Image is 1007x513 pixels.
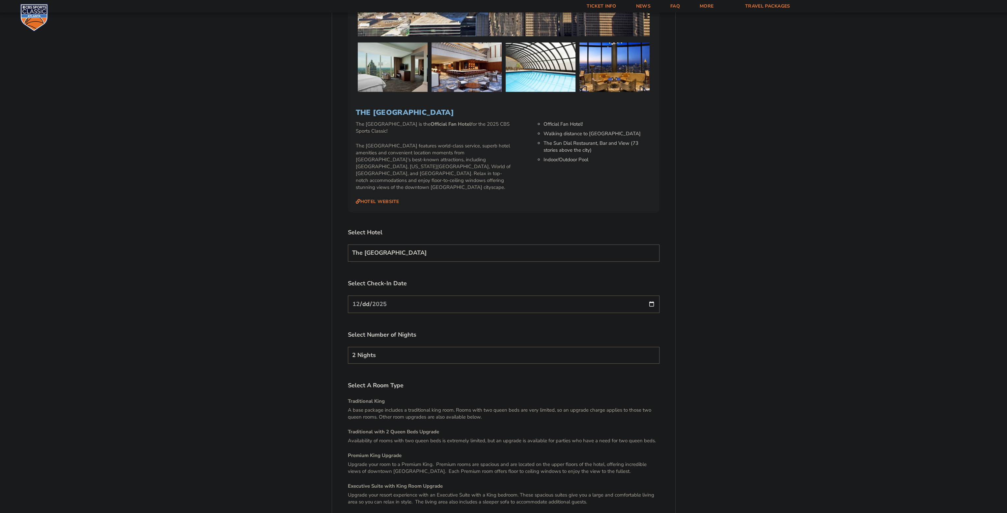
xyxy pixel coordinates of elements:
h4: Traditional King [348,398,659,405]
strong: Official Fan Hotel [431,121,471,127]
li: Walking distance to [GEOGRAPHIC_DATA] [544,130,651,137]
label: Select Check-In Date [348,279,659,288]
label: Select Number of Nights [348,331,659,339]
label: Select A Room Type [348,381,659,390]
li: Indoor/Outdoor Pool [544,156,651,163]
h4: Executive Suite with King Room Upgrade [348,483,659,490]
p: A base package includes a traditional king room. Rooms with two queen beds are very limited, so a... [348,407,659,421]
img: CBS Sports Classic [20,3,48,32]
li: Official Fan Hotel! [544,121,651,128]
h4: Traditional with 2 Queen Beds Upgrade [348,428,659,435]
p: Upgrade your resort experience with an Executive Suite with a King bedroom. These spacious suites... [348,492,659,505]
h3: The [GEOGRAPHIC_DATA] [356,108,652,117]
img: The Westin Peachtree Plaza Atlanta [432,42,502,92]
label: Select Hotel [348,228,659,237]
img: The Westin Peachtree Plaza Atlanta [506,42,576,92]
img: The Westin Peachtree Plaza Atlanta [358,42,428,92]
p: Availability of rooms with two queen beds is extremely limited, but an upgrade is available for p... [348,437,659,444]
img: The Westin Peachtree Plaza Atlanta [579,42,650,92]
li: The Sun Dial Restaurant, Bar and View (73 stories above the city) [544,140,651,154]
p: The [GEOGRAPHIC_DATA] features world-class service, superb hotel amenities and convenient locatio... [356,142,514,191]
a: Hotel Website [356,199,399,205]
p: The [GEOGRAPHIC_DATA] is the for the 2025 CBS Sports Classic! [356,121,514,135]
p: Upgrade your room to a Premium King. Premium rooms are spacious and are located on the upper floo... [348,461,659,475]
h4: Premium King Upgrade [348,452,659,459]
